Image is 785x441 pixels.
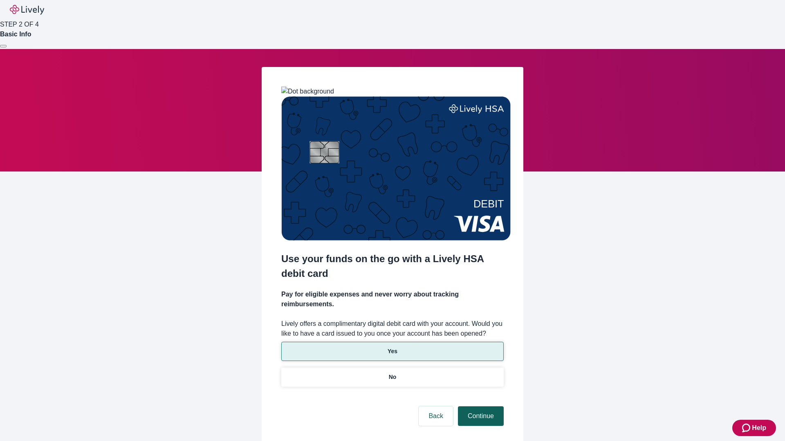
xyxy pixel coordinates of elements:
[281,96,511,241] img: Debit card
[281,252,504,281] h2: Use your funds on the go with a Lively HSA debit card
[458,406,504,426] button: Continue
[732,420,776,436] button: Zendesk support iconHelp
[742,423,752,433] svg: Zendesk support icon
[389,373,397,381] p: No
[10,5,44,15] img: Lively
[388,347,397,356] p: Yes
[752,423,766,433] span: Help
[281,342,504,361] button: Yes
[281,87,334,96] img: Dot background
[281,319,504,339] label: Lively offers a complimentary digital debit card with your account. Would you like to have a card...
[419,406,453,426] button: Back
[281,367,504,387] button: No
[281,290,504,309] h4: Pay for eligible expenses and never worry about tracking reimbursements.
